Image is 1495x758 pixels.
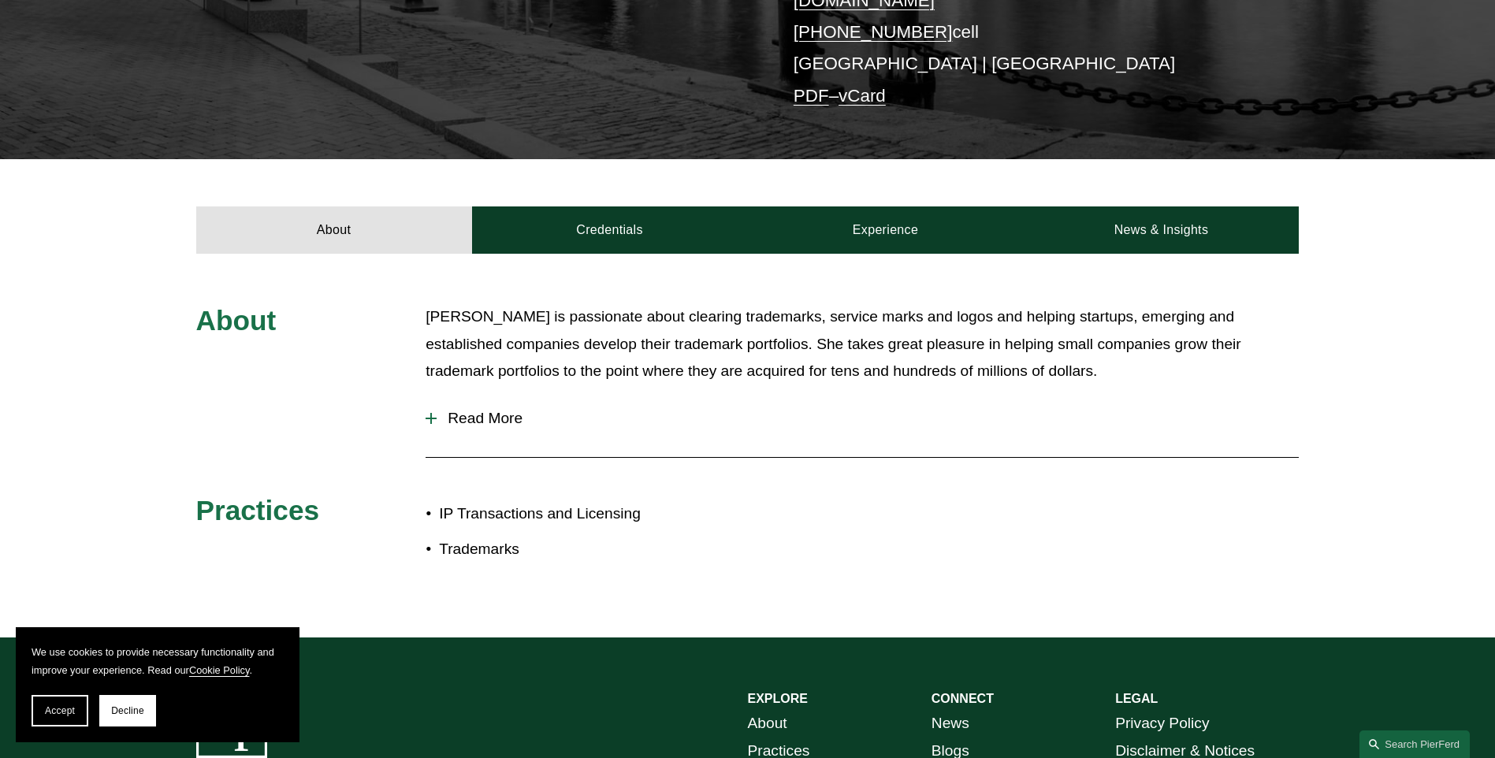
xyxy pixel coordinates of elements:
a: News [932,710,969,738]
button: Decline [99,695,156,726]
span: Practices [196,495,320,526]
a: News & Insights [1023,206,1299,254]
strong: CONNECT [932,692,994,705]
span: Read More [437,410,1299,427]
span: About [196,305,277,336]
a: Search this site [1359,730,1470,758]
a: [PHONE_NUMBER] [794,22,953,42]
section: Cookie banner [16,627,299,742]
p: We use cookies to provide necessary functionality and improve your experience. Read our . [32,643,284,679]
p: [PERSON_NAME] is passionate about clearing trademarks, service marks and logos and helping startu... [426,303,1299,385]
button: Read More [426,398,1299,439]
a: PDF [794,86,829,106]
strong: LEGAL [1115,692,1158,705]
span: Accept [45,705,75,716]
a: About [748,710,787,738]
a: Cookie Policy [189,664,250,676]
p: Trademarks [439,536,747,563]
a: Credentials [472,206,748,254]
p: IP Transactions and Licensing [439,500,747,528]
a: About [196,206,472,254]
button: Accept [32,695,88,726]
a: vCard [839,86,886,106]
span: Decline [111,705,144,716]
a: Privacy Policy [1115,710,1209,738]
a: Experience [748,206,1024,254]
strong: EXPLORE [748,692,808,705]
